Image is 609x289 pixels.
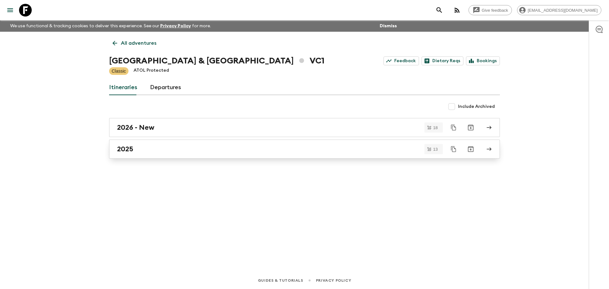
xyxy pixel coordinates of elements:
[160,24,191,28] a: Privacy Policy
[458,103,495,110] span: Include Archived
[258,277,303,284] a: Guides & Tutorials
[109,37,160,49] a: All adventures
[464,143,477,155] button: Archive
[448,122,459,133] button: Duplicate
[466,56,500,65] a: Bookings
[109,118,500,137] a: 2026 - New
[422,56,463,65] a: Dietary Reqs
[8,20,213,32] p: We use functional & tracking cookies to deliver this experience. See our for more.
[109,140,500,159] a: 2025
[134,67,169,75] p: ATOL Protected
[109,55,324,67] h1: [GEOGRAPHIC_DATA] & [GEOGRAPHIC_DATA] VC1
[524,8,601,13] span: [EMAIL_ADDRESS][DOMAIN_NAME]
[378,22,398,30] button: Dismiss
[517,5,601,15] div: [EMAIL_ADDRESS][DOMAIN_NAME]
[4,4,16,16] button: menu
[117,123,154,132] h2: 2026 - New
[109,80,137,95] a: Itineraries
[112,68,126,74] p: Classic
[468,5,512,15] a: Give feedback
[117,145,133,153] h2: 2025
[478,8,512,13] span: Give feedback
[316,277,351,284] a: Privacy Policy
[121,39,156,47] p: All adventures
[429,147,442,151] span: 13
[150,80,181,95] a: Departures
[464,121,477,134] button: Archive
[448,143,459,155] button: Duplicate
[383,56,419,65] a: Feedback
[433,4,446,16] button: search adventures
[429,126,442,130] span: 18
